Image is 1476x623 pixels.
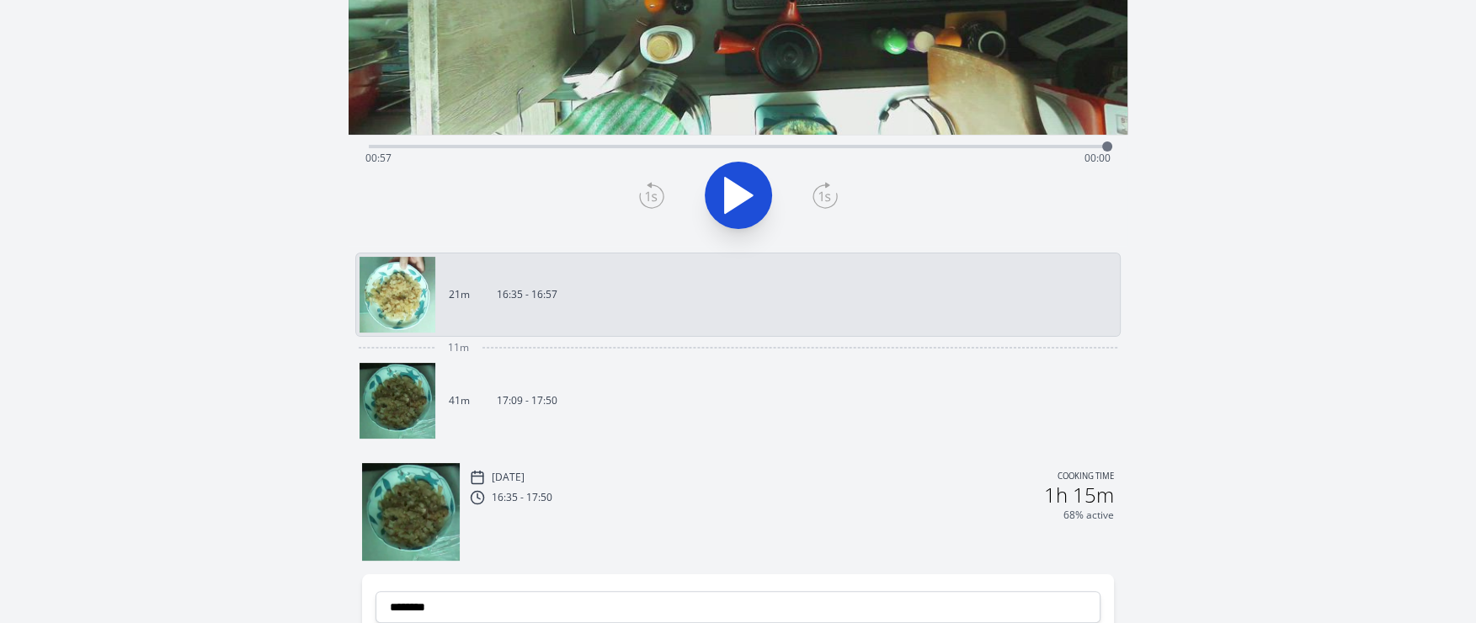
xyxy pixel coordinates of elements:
[1044,485,1114,505] h2: 1h 15m
[492,471,525,484] p: [DATE]
[492,491,552,504] p: 16:35 - 17:50
[360,257,435,333] img: 250907073625_thumb.jpeg
[365,151,392,165] span: 00:57
[362,463,460,561] img: 250907081014_thumb.jpeg
[1084,151,1111,165] span: 00:00
[497,394,557,407] p: 17:09 - 17:50
[449,394,470,407] p: 41m
[1063,509,1114,522] p: 68% active
[360,363,435,439] img: 250907081014_thumb.jpeg
[449,288,470,301] p: 21m
[448,341,469,354] span: 11m
[497,288,557,301] p: 16:35 - 16:57
[1058,470,1114,485] p: Cooking time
